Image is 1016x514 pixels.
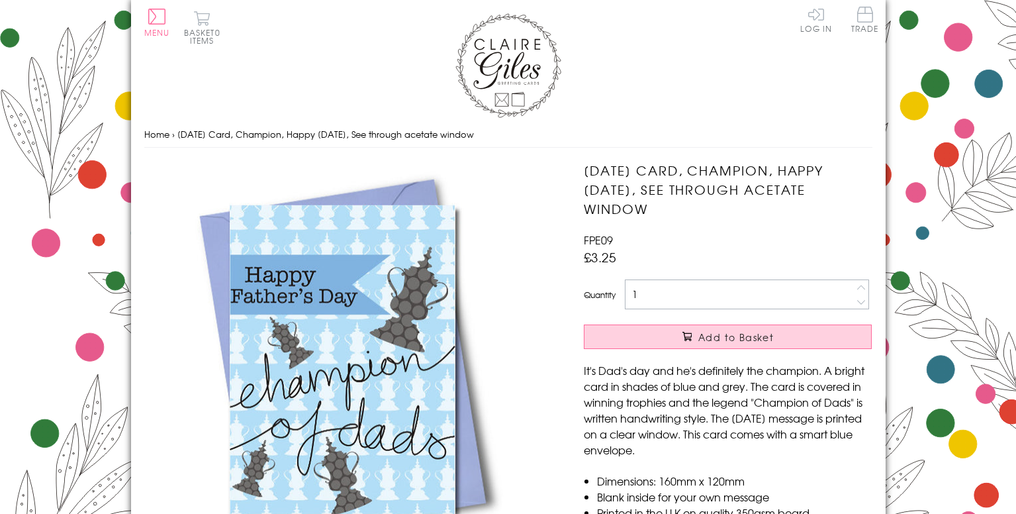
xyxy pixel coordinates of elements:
[144,121,872,148] nav: breadcrumbs
[144,26,170,38] span: Menu
[584,362,872,458] p: It's Dad's day and he's definitely the champion. A bright card in shades of blue and grey. The ca...
[144,9,170,36] button: Menu
[584,289,616,301] label: Quantity
[184,11,220,44] button: Basket0 items
[455,13,561,118] img: Claire Giles Greetings Cards
[584,232,613,248] span: FPE09
[800,7,832,32] a: Log In
[144,128,169,140] a: Home
[851,7,879,32] span: Trade
[190,26,220,46] span: 0 items
[177,128,474,140] span: [DATE] Card, Champion, Happy [DATE], See through acetate window
[698,331,774,344] span: Add to Basket
[597,489,872,505] li: Blank inside for your own message
[584,325,872,349] button: Add to Basket
[597,473,872,489] li: Dimensions: 160mm x 120mm
[584,248,616,266] span: £3.25
[851,7,879,35] a: Trade
[584,161,872,218] h1: [DATE] Card, Champion, Happy [DATE], See through acetate window
[172,128,175,140] span: ›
